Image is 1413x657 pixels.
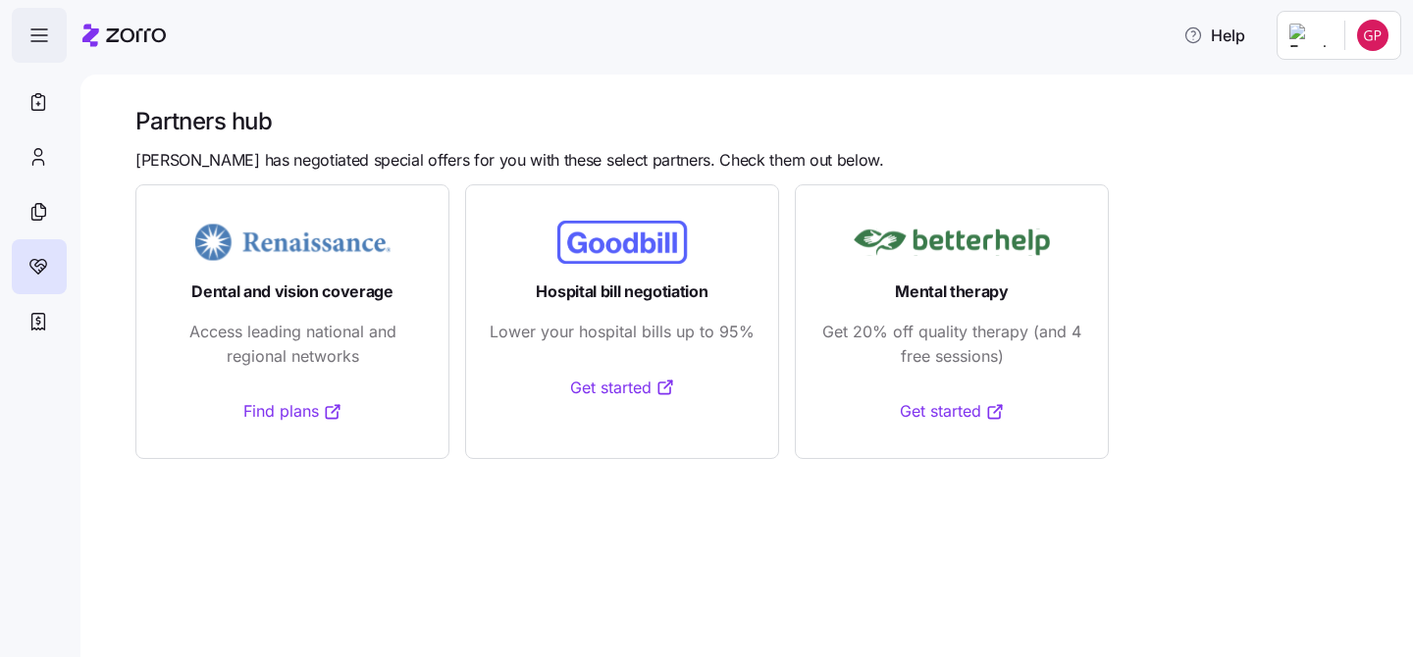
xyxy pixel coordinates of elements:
[900,399,1005,424] a: Get started
[490,320,755,344] span: Lower your hospital bills up to 95%
[570,376,675,400] a: Get started
[1289,24,1329,47] img: Employer logo
[1357,20,1388,51] img: 4e7b6a5c4ed394a8fa6c4bdbe2c5807b
[135,106,1386,136] h1: Partners hub
[819,320,1084,369] span: Get 20% off quality therapy (and 4 free sessions)
[1183,24,1245,47] span: Help
[135,148,884,173] span: [PERSON_NAME] has negotiated special offers for you with these select partners. Check them out be...
[160,320,425,369] span: Access leading national and regional networks
[191,279,393,304] span: Dental and vision coverage
[536,279,707,304] span: Hospital bill negotiation
[895,279,1009,304] span: Mental therapy
[243,399,342,424] a: Find plans
[1168,16,1261,55] button: Help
